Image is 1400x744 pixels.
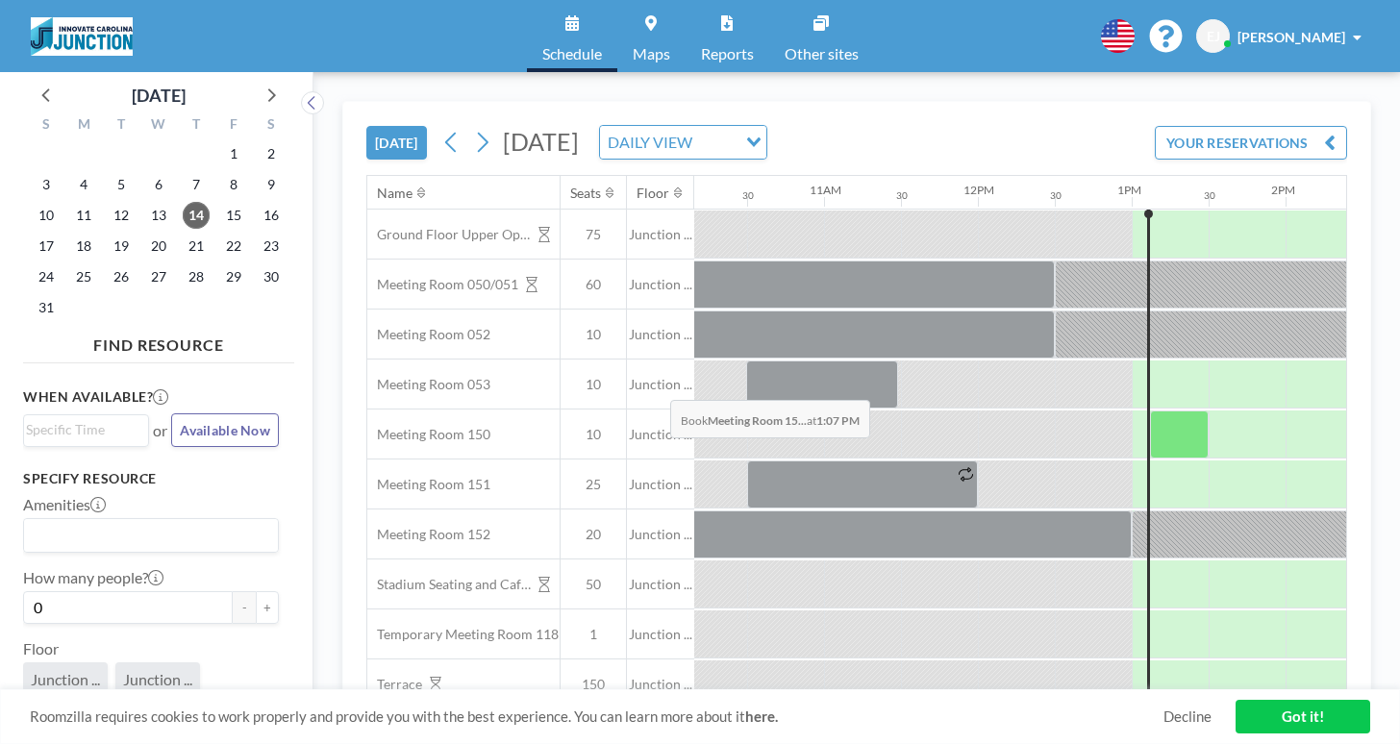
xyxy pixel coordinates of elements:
[542,46,602,62] span: Schedule
[140,113,178,138] div: W
[258,140,285,167] span: Saturday, August 2, 2025
[627,576,694,593] span: Junction ...
[367,576,531,593] span: Stadium Seating and Cafe area
[220,263,247,290] span: Friday, August 29, 2025
[26,523,267,548] input: Search for option
[220,171,247,198] span: Friday, August 8, 2025
[153,421,167,440] span: or
[561,376,626,393] span: 10
[30,707,1163,726] span: Roomzilla requires cookies to work properly and provide you with the best experience. You can lea...
[108,171,135,198] span: Tuesday, August 5, 2025
[70,263,97,290] span: Monday, August 25, 2025
[23,470,279,487] h3: Specify resource
[103,113,140,138] div: T
[637,185,669,202] div: Floor
[561,626,626,643] span: 1
[810,183,841,197] div: 11AM
[33,171,60,198] span: Sunday, August 3, 2025
[70,202,97,229] span: Monday, August 11, 2025
[627,376,694,393] span: Junction ...
[132,82,186,109] div: [DATE]
[177,113,214,138] div: T
[108,233,135,260] span: Tuesday, August 19, 2025
[1204,189,1215,202] div: 30
[28,113,65,138] div: S
[171,413,279,447] button: Available Now
[108,263,135,290] span: Tuesday, August 26, 2025
[23,568,163,587] label: How many people?
[258,202,285,229] span: Saturday, August 16, 2025
[367,376,490,393] span: Meeting Room 053
[627,426,694,443] span: Junction ...
[24,415,148,444] div: Search for option
[785,46,859,62] span: Other sites
[33,294,60,321] span: Sunday, August 31, 2025
[367,326,490,343] span: Meeting Room 052
[570,185,601,202] div: Seats
[233,591,256,624] button: -
[31,670,100,689] span: Junction ...
[1117,183,1141,197] div: 1PM
[70,171,97,198] span: Monday, August 4, 2025
[23,328,294,355] h4: FIND RESOURCE
[367,426,490,443] span: Meeting Room 150
[600,126,766,159] div: Search for option
[26,419,137,440] input: Search for option
[604,130,696,155] span: DAILY VIEW
[367,676,422,693] span: Terrace
[145,233,172,260] span: Wednesday, August 20, 2025
[180,422,270,438] span: Available Now
[258,233,285,260] span: Saturday, August 23, 2025
[561,576,626,593] span: 50
[70,233,97,260] span: Monday, August 18, 2025
[701,46,754,62] span: Reports
[145,263,172,290] span: Wednesday, August 27, 2025
[745,707,778,725] a: here.
[1237,29,1345,45] span: [PERSON_NAME]
[367,226,531,243] span: Ground Floor Upper Open Area
[367,476,490,493] span: Meeting Room 151
[670,400,870,438] span: Book at
[183,171,210,198] span: Thursday, August 7, 2025
[183,263,210,290] span: Thursday, August 28, 2025
[183,233,210,260] span: Thursday, August 21, 2025
[367,276,518,293] span: Meeting Room 050/051
[183,202,210,229] span: Thursday, August 14, 2025
[220,140,247,167] span: Friday, August 1, 2025
[561,526,626,543] span: 20
[627,676,694,693] span: Junction ...
[627,526,694,543] span: Junction ...
[503,127,579,156] span: [DATE]
[258,263,285,290] span: Saturday, August 30, 2025
[108,202,135,229] span: Tuesday, August 12, 2025
[33,233,60,260] span: Sunday, August 17, 2025
[1236,700,1370,733] a: Got it!
[23,639,59,658] label: Floor
[31,17,133,56] img: organization-logo
[816,413,860,428] b: 1:07 PM
[258,171,285,198] span: Saturday, August 9, 2025
[627,276,694,293] span: Junction ...
[23,495,106,514] label: Amenities
[1271,183,1295,197] div: 2PM
[742,189,754,202] div: 30
[256,591,279,624] button: +
[561,476,626,493] span: 25
[33,263,60,290] span: Sunday, August 24, 2025
[145,171,172,198] span: Wednesday, August 6, 2025
[367,626,559,643] span: Temporary Meeting Room 118
[366,126,427,160] button: [DATE]
[24,519,278,552] div: Search for option
[627,326,694,343] span: Junction ...
[561,426,626,443] span: 10
[627,476,694,493] span: Junction ...
[220,233,247,260] span: Friday, August 22, 2025
[220,202,247,229] span: Friday, August 15, 2025
[377,185,412,202] div: Name
[963,183,994,197] div: 12PM
[123,670,192,689] span: Junction ...
[896,189,908,202] div: 30
[1207,28,1220,45] span: EJ
[561,676,626,693] span: 150
[698,130,735,155] input: Search for option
